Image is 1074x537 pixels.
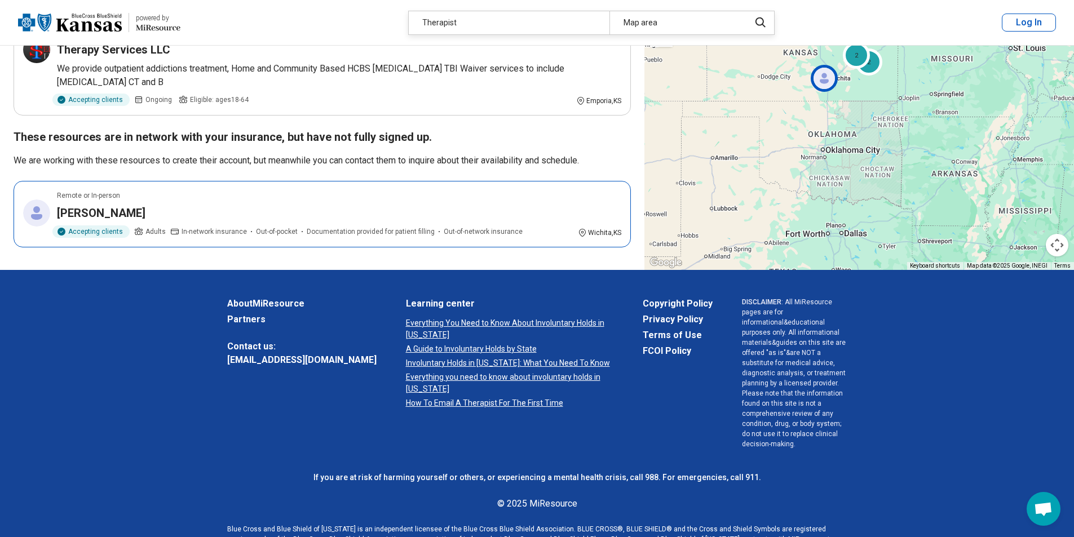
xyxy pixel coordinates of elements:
[578,228,621,238] div: Wichita , KS
[1046,234,1068,256] button: Map camera controls
[1002,14,1056,32] button: Log In
[444,227,523,237] span: Out-of-network insurance
[406,371,613,395] a: Everything you need to know about involuntary holds in [US_STATE]
[843,41,870,68] div: 2
[14,154,631,167] p: We are working with these resources to create their account, but meanwhile you can contact them t...
[256,227,298,237] span: Out-of-pocket
[643,344,713,358] a: FCOI Policy
[145,227,166,237] span: Adults
[227,340,377,353] span: Contact us:
[910,262,960,270] button: Keyboard shortcuts
[742,298,781,306] span: DISCLAIMER
[227,297,377,310] a: AboutMiResource
[643,329,713,342] a: Terms of Use
[406,297,613,310] a: Learning center
[145,95,172,105] span: Ongoing
[57,42,170,57] h3: Therapy Services LLC
[227,313,377,326] a: Partners
[647,255,684,270] a: Open this area in Google Maps (opens a new window)
[136,13,180,23] div: powered by
[18,9,180,36] a: Blue Cross Blue Shield Kansaspowered by
[855,48,882,75] div: 2
[227,353,377,367] a: [EMAIL_ADDRESS][DOMAIN_NAME]
[57,205,145,221] h3: [PERSON_NAME]
[182,227,247,237] span: In-network insurance
[1054,263,1071,269] a: Terms (opens in new tab)
[406,357,613,369] a: Involuntary Holds in [US_STATE]: What You Need To Know
[609,11,743,34] div: Map area
[643,297,713,310] a: Copyright Policy
[57,62,621,89] p: We provide outpatient addictions treatment, Home and Community Based HCBS [MEDICAL_DATA] TBI Waiv...
[52,225,130,238] div: Accepting clients
[18,9,122,36] img: Blue Cross Blue Shield Kansas
[190,95,249,105] span: Eligible: ages 18-64
[406,317,613,341] a: Everything You Need to Know About Involuntary Holds in [US_STATE]
[227,472,847,483] p: If you are at risk of harming yourself or others, or experiencing a mental health crisis, call 98...
[406,397,613,409] a: How To Email A Therapist For The First Time
[406,343,613,355] a: A Guide to Involuntary Holds by State
[52,94,130,106] div: Accepting clients
[409,11,609,34] div: Therapist
[1027,492,1060,526] div: Open chat
[643,313,713,326] a: Privacy Policy
[742,297,847,449] p: : All MiResource pages are for informational & educational purposes only. All informational mater...
[227,497,847,511] p: © 2025 MiResource
[967,263,1048,269] span: Map data ©2025 Google, INEGI
[14,129,631,145] h2: These resources are in network with your insurance, but have not fully signed up.
[57,190,120,201] p: Remote or In-person
[307,227,435,237] span: Documentation provided for patient filling
[647,255,684,270] img: Google
[576,96,621,106] div: Emporia , KS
